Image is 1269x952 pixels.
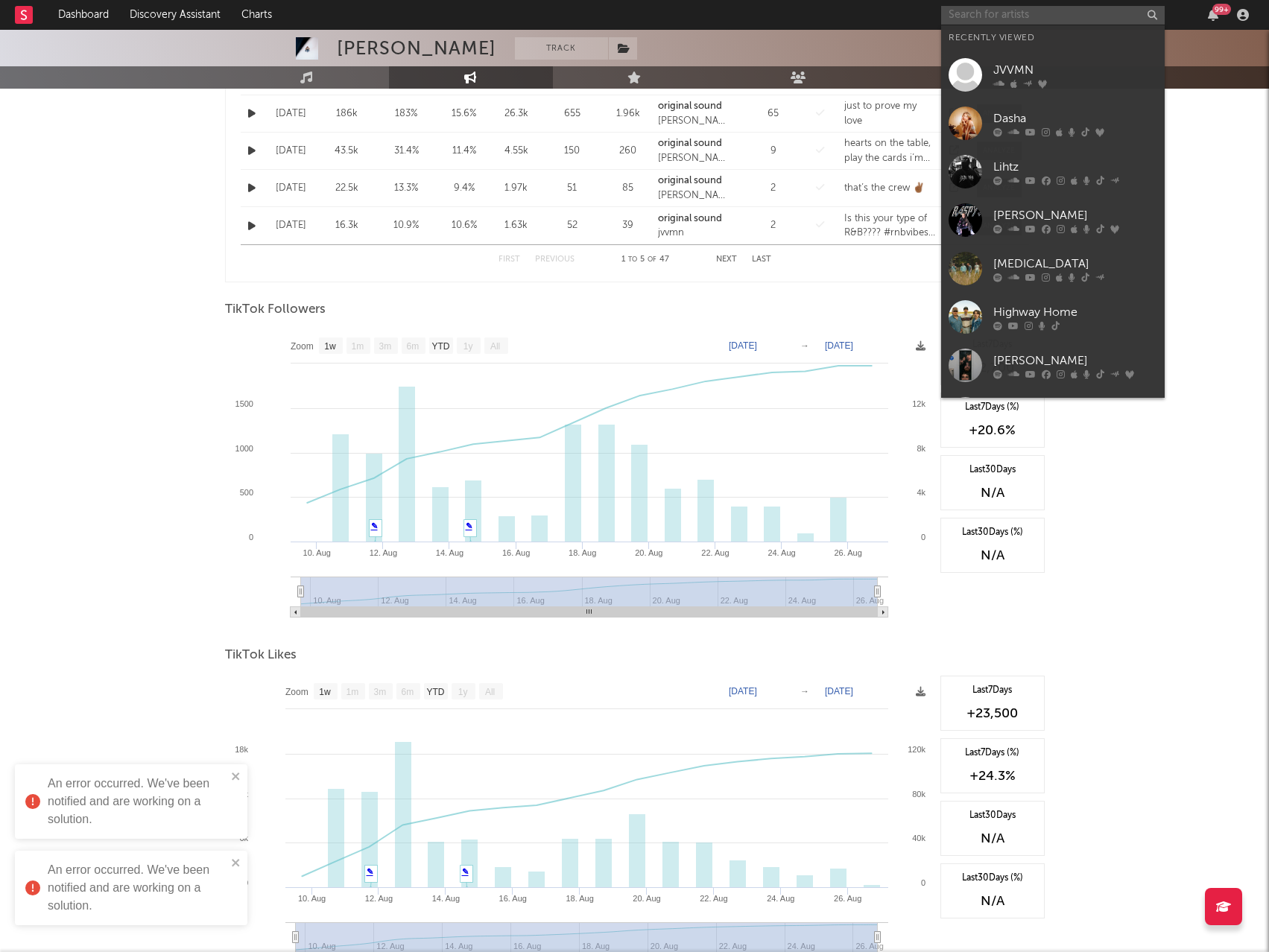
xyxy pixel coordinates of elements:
[379,144,434,159] div: 31.4 %
[908,745,925,754] text: 120k
[546,107,598,121] div: 655
[751,107,796,121] div: 65
[949,463,1037,477] div: Last 30 Days
[917,444,925,453] text: 8k
[716,256,737,264] button: Next
[800,686,809,696] text: →
[406,341,419,352] text: 6m
[993,352,1157,369] div: [PERSON_NAME]
[658,139,722,148] strong: original sound
[371,521,378,530] a: ✎
[494,181,539,196] div: 1.97k
[658,101,722,111] strong: original sound
[379,181,434,196] div: 13.3 %
[324,341,336,352] text: 1w
[658,226,725,241] div: jvvmn
[291,341,314,352] text: Zoom
[323,218,371,233] div: 16.3k
[949,872,1037,885] div: Last 30 Days (%)
[535,256,575,264] button: Previous
[920,878,925,887] text: 0
[917,488,925,497] text: 4k
[494,107,539,121] div: 26.3k
[367,867,373,876] a: ✎
[658,212,725,241] a: original soundjvvmn
[48,861,227,915] div: An error occurred. We've been notified and are working on a solution.
[949,29,1157,47] div: Recently Viewed
[658,99,725,128] a: original sound[PERSON_NAME]
[248,533,253,542] text: 0
[658,214,722,223] strong: original sound
[949,809,1037,822] div: Last 30 Days
[442,181,487,196] div: 9.4 %
[606,181,651,196] div: 85
[606,144,651,159] div: 260
[462,867,469,876] a: ✎
[458,687,467,697] text: 1y
[337,37,496,60] div: [PERSON_NAME]
[267,107,315,121] div: [DATE]
[225,301,326,319] span: TikTok Followers
[912,834,925,842] text: 40k
[834,894,861,903] text: 26. Aug
[569,548,596,557] text: 18. Aug
[949,401,1037,414] div: Last 7 Days (%)
[431,341,449,352] text: YTD
[231,857,241,871] button: close
[949,705,1037,723] div: +23,500
[941,293,1165,341] a: Highway Home
[751,181,796,196] div: 2
[379,218,434,233] div: 10.9 %
[993,158,1157,176] div: Lihtz
[515,37,608,60] button: Track
[658,151,725,166] div: [PERSON_NAME]
[844,99,936,128] div: just to prove my love
[729,686,757,696] text: [DATE]
[941,341,1165,390] a: [PERSON_NAME]
[303,548,330,557] text: 10. Aug
[546,218,598,233] div: 52
[431,894,459,903] text: 14. Aug
[319,687,331,697] text: 1w
[379,107,434,121] div: 183 %
[346,687,358,697] text: 1m
[494,144,539,159] div: 4.55k
[912,790,925,799] text: 80k
[993,255,1157,273] div: [MEDICAL_DATA]
[297,894,325,903] text: 10. Aug
[949,526,1037,539] div: Last 30 Days (%)
[323,107,371,121] div: 186k
[401,687,414,697] text: 6m
[235,444,253,453] text: 1000
[490,341,499,352] text: All
[825,340,853,351] text: [DATE]
[941,6,1165,25] input: Search for artists
[364,894,392,903] text: 12. Aug
[949,547,1037,565] div: N/A
[442,218,487,233] div: 10.6 %
[912,399,925,408] text: 12k
[658,174,725,203] a: original sound[PERSON_NAME]
[834,548,861,557] text: 26. Aug
[993,110,1157,127] div: Dasha
[729,340,757,351] text: [DATE]
[993,61,1157,79] div: JVVMN
[768,548,795,557] text: 24. Aug
[267,218,315,233] div: [DATE]
[484,687,494,697] text: All
[941,99,1165,147] a: Dasha
[267,181,315,196] div: [DATE]
[466,521,472,530] a: ✎
[825,686,853,696] text: [DATE]
[993,206,1157,224] div: [PERSON_NAME]
[949,830,1037,848] div: N/A
[751,218,796,233] div: 2
[323,144,371,159] div: 43.5k
[949,892,1037,910] div: N/A
[48,775,227,828] div: An error occurred. We've been notified and are working on a solution.
[235,745,248,754] text: 18k
[1212,4,1231,15] div: 99 +
[239,488,253,497] text: 500
[426,687,444,697] text: YTD
[949,422,1037,439] div: +20.6 %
